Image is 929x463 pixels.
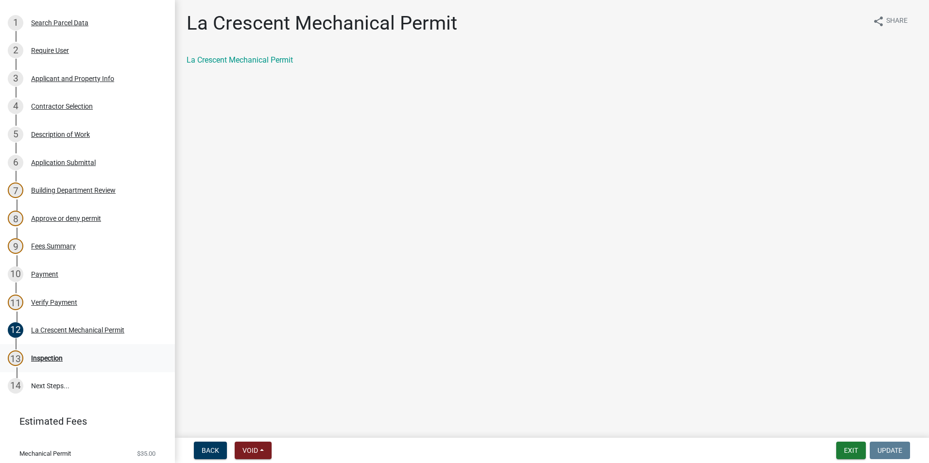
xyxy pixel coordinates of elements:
[19,450,71,457] span: Mechanical Permit
[8,155,23,170] div: 6
[235,442,272,459] button: Void
[31,131,90,138] div: Description of Work
[8,71,23,86] div: 3
[8,322,23,338] div: 12
[8,15,23,31] div: 1
[8,295,23,310] div: 11
[31,75,114,82] div: Applicant and Property Info
[8,127,23,142] div: 5
[8,238,23,254] div: 9
[187,12,457,35] h1: La Crescent Mechanical Permit
[31,299,77,306] div: Verify Payment
[31,327,124,333] div: La Crescent Mechanical Permit
[836,442,866,459] button: Exit
[31,103,93,110] div: Contractor Selection
[187,55,293,65] a: La Crescent Mechanical Permit
[865,12,915,31] button: shareShare
[8,99,23,114] div: 4
[8,412,159,431] a: Estimated Fees
[8,350,23,366] div: 13
[8,378,23,394] div: 14
[31,355,63,362] div: Inspection
[8,211,23,226] div: 8
[31,47,69,54] div: Require User
[202,446,219,454] span: Back
[31,159,96,166] div: Application Submittal
[886,16,908,27] span: Share
[31,19,88,26] div: Search Parcel Data
[194,442,227,459] button: Back
[242,446,258,454] span: Void
[31,215,101,222] div: Approve or deny permit
[31,243,76,249] div: Fees Summary
[8,182,23,198] div: 7
[31,271,58,278] div: Payment
[877,446,902,454] span: Update
[870,442,910,459] button: Update
[873,16,884,27] i: share
[137,450,155,457] span: $35.00
[8,43,23,58] div: 2
[8,266,23,282] div: 10
[31,187,116,194] div: Building Department Review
